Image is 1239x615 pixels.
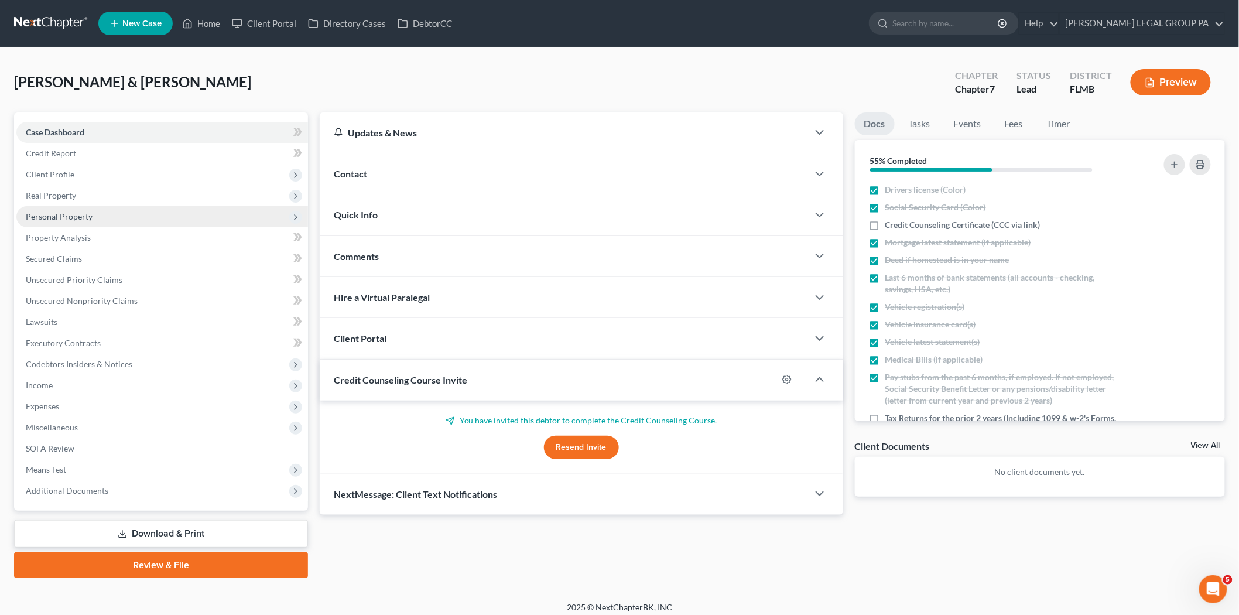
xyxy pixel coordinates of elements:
a: Events [944,112,991,135]
span: Real Property [26,190,76,200]
a: DebtorCC [392,13,458,34]
div: Client Documents [855,440,930,452]
span: Mortgage latest statement (if applicable) [885,237,1031,248]
span: NextMessage: Client Text Notifications [334,488,497,500]
a: Secured Claims [16,248,308,269]
button: Resend Invite [544,436,619,459]
a: Download & Print [14,520,308,548]
span: Credit Counseling Certificate (CCC via link) [885,219,1041,231]
span: 5 [1223,575,1233,585]
span: Unsecured Priority Claims [26,275,122,285]
span: Income [26,380,53,390]
a: Review & File [14,552,308,578]
span: Additional Documents [26,486,108,496]
a: Tasks [899,112,940,135]
div: FLMB [1070,83,1112,96]
span: Client Portal [334,333,386,344]
a: Directory Cases [302,13,392,34]
input: Search by name... [892,12,1000,34]
span: Medical Bills (if applicable) [885,354,983,365]
a: Property Analysis [16,227,308,248]
span: Lawsuits [26,317,57,327]
span: [PERSON_NAME] & [PERSON_NAME] [14,73,251,90]
div: Chapter [955,69,998,83]
span: Miscellaneous [26,422,78,432]
span: SOFA Review [26,443,74,453]
button: Preview [1131,69,1211,95]
span: Vehicle latest statement(s) [885,336,980,348]
span: Last 6 months of bank statements (all accounts - checking, savings, HSA, etc.) [885,272,1122,295]
span: Deed if homestead is in your name [885,254,1009,266]
span: Executory Contracts [26,338,101,348]
a: Timer [1038,112,1080,135]
span: Vehicle insurance card(s) [885,319,976,330]
span: Client Profile [26,169,74,179]
a: View All [1191,442,1220,450]
a: Executory Contracts [16,333,308,354]
div: District [1070,69,1112,83]
a: Lawsuits [16,312,308,333]
a: Unsecured Nonpriority Claims [16,291,308,312]
a: Fees [995,112,1033,135]
a: SOFA Review [16,438,308,459]
span: Means Test [26,464,66,474]
span: Unsecured Nonpriority Claims [26,296,138,306]
span: Property Analysis [26,233,91,242]
div: Lead [1016,83,1051,96]
span: Social Security Card (Color) [885,201,986,213]
span: Pay stubs from the past 6 months, if employed. If not employed, Social Security Benefit Letter or... [885,371,1122,406]
iframe: Intercom live chat [1199,575,1227,603]
a: Client Portal [226,13,302,34]
span: Case Dashboard [26,127,84,137]
span: Personal Property [26,211,93,221]
p: No client documents yet. [864,466,1216,478]
p: You have invited this debtor to complete the Credit Counseling Course. [334,415,829,426]
span: Comments [334,251,379,262]
a: Case Dashboard [16,122,308,143]
span: Tax Returns for the prior 2 years (Including 1099 & w-2's Forms. Transcripts are not permitted) [885,412,1122,436]
a: Credit Report [16,143,308,164]
span: Vehicle registration(s) [885,301,965,313]
a: Help [1019,13,1059,34]
span: 7 [990,83,995,94]
strong: 55% Completed [870,156,927,166]
span: Quick Info [334,209,378,220]
div: Updates & News [334,127,794,139]
a: Unsecured Priority Claims [16,269,308,291]
span: Secured Claims [26,254,82,264]
span: New Case [122,19,162,28]
span: Drivers license (Color) [885,184,966,196]
a: Home [176,13,226,34]
span: Codebtors Insiders & Notices [26,359,132,369]
div: Chapter [955,83,998,96]
span: Hire a Virtual Paralegal [334,292,430,303]
span: Credit Report [26,148,76,158]
a: Docs [855,112,895,135]
span: Expenses [26,401,59,411]
span: Credit Counseling Course Invite [334,374,467,385]
div: Status [1016,69,1051,83]
span: Contact [334,168,367,179]
a: [PERSON_NAME] LEGAL GROUP PA [1060,13,1224,34]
